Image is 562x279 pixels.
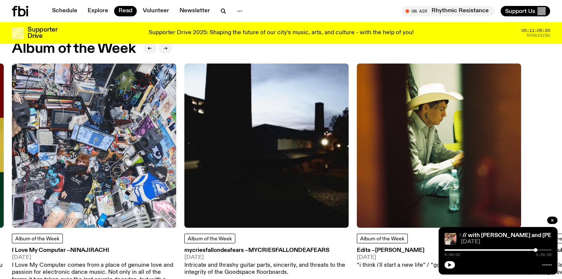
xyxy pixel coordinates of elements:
[357,262,477,269] p: “i think i'll start a new life” / “godspeed to us”
[184,262,349,276] p: Intricate and thrashy guitar parts, sincerity, and threats to the integrity of the Goodspace floo...
[70,247,109,253] span: Ninajirachi
[505,8,535,14] span: Support Us
[375,247,424,253] span: [PERSON_NAME]
[445,233,456,245] img: Two girls take a selfie. Girl on the right wears a baseball cap and wearing a black hoodie. Girl ...
[15,236,59,241] span: Album of the Week
[12,255,176,260] span: [DATE]
[184,255,349,260] span: [DATE]
[114,6,137,16] a: Read
[248,247,329,253] span: mycriesfallondeafears
[501,6,550,16] button: Support Us
[357,248,477,253] h3: Edits –
[357,248,477,269] a: Edits –[PERSON_NAME][DATE]“i think i'll start a new life” / “godspeed to us”
[357,255,477,260] span: [DATE]
[12,234,63,243] a: Album of the Week
[48,6,82,16] a: Schedule
[12,42,136,55] h2: Album of the Week
[536,253,552,257] span: 5:59:55
[357,234,408,243] a: Album of the Week
[521,29,550,33] span: 05:11:05:20
[184,234,235,243] a: Album of the Week
[461,239,552,245] span: [DATE]
[175,6,214,16] a: Newsletter
[357,64,521,228] img: A side profile of Chuquimamani-Condori. They are wearing a cowboy hat and jeans, and a white cowb...
[83,6,113,16] a: Explore
[527,33,550,38] span: Remaining
[360,236,404,241] span: Album of the Week
[184,248,349,276] a: mycriesfallondeafears –mycriesfallondeafears[DATE]Intricate and thrashy guitar parts, sincerity, ...
[138,6,174,16] a: Volunteer
[184,64,349,228] img: A blurry image of a building at dusk. Shot at low exposure, so its hard to make out much.
[149,30,414,36] p: Supporter Drive 2025: Shaping the future of our city’s music, arts, and culture - with the help o...
[184,248,349,253] h3: mycriesfallondeafears –
[12,248,176,253] h3: I Love My Computer –
[402,6,495,16] button: On AirRhythmic Resistance
[12,64,176,228] img: Ninajirachi covering her face, shot from above. she is in a croweded room packed full of laptops,...
[28,27,57,39] h3: Supporter Drive
[188,236,232,241] span: Album of the Week
[445,253,460,257] span: 5:06:02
